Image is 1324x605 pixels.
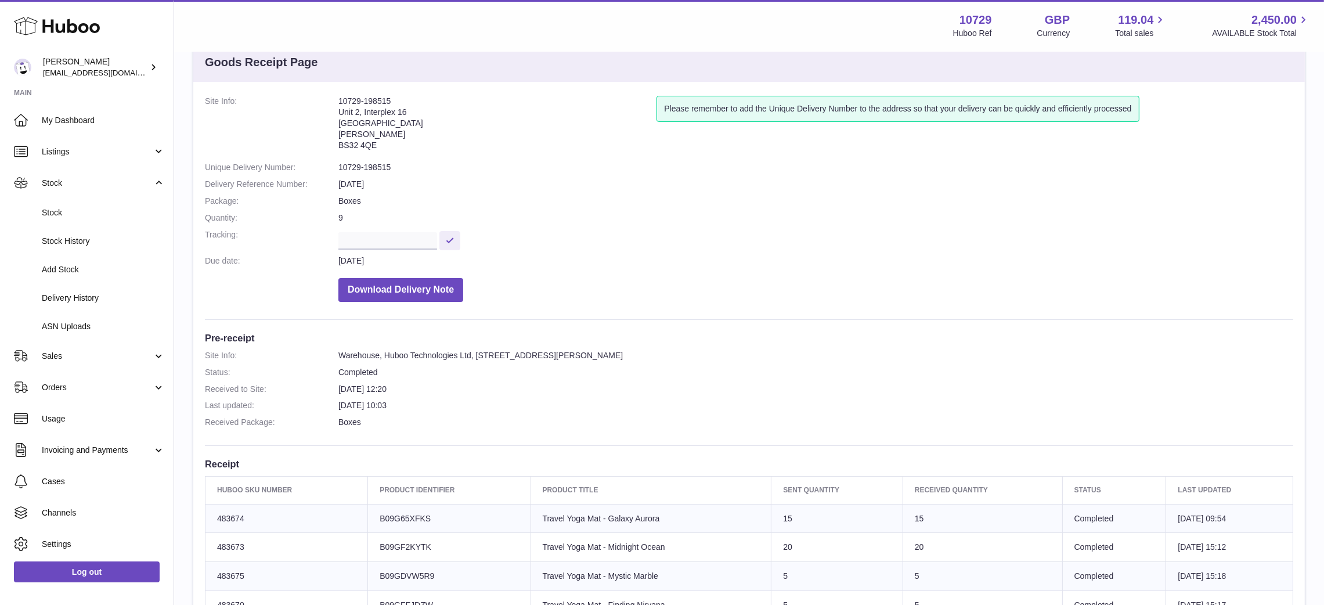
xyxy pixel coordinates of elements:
td: [DATE] 15:12 [1166,533,1293,562]
td: 483674 [205,504,368,533]
td: Completed [1062,562,1166,591]
div: [PERSON_NAME] [43,56,147,78]
dt: Site Info: [205,350,338,361]
td: 5 [771,562,903,591]
td: B09GDVW5R9 [368,562,531,591]
th: Product title [531,477,771,504]
h3: Pre-receipt [205,332,1293,344]
span: Total sales [1115,28,1167,39]
span: Add Stock [42,264,165,275]
span: Channels [42,507,165,518]
span: AVAILABLE Stock Total [1212,28,1310,39]
span: Stock History [42,236,165,247]
dt: Received to Site: [205,384,338,395]
span: Stock [42,178,153,189]
td: Completed [1062,504,1166,533]
span: Sales [42,351,153,362]
span: Settings [42,539,165,550]
address: 10729-198515 Unit 2, Interplex 16 [GEOGRAPHIC_DATA] [PERSON_NAME] BS32 4QE [338,96,656,156]
td: 483675 [205,562,368,591]
dd: Boxes [338,417,1293,428]
span: [EMAIL_ADDRESS][DOMAIN_NAME] [43,68,171,77]
td: Travel Yoga Mat - Midnight Ocean [531,533,771,562]
button: Download Delivery Note [338,278,463,302]
th: Product Identifier [368,477,531,504]
h3: Receipt [205,458,1293,470]
td: 15 [903,504,1062,533]
dt: Status: [205,367,338,378]
td: 20 [903,533,1062,562]
a: 2,450.00 AVAILABLE Stock Total [1212,12,1310,39]
dd: Boxes [338,196,1293,207]
span: 2,450.00 [1251,12,1297,28]
div: Huboo Ref [953,28,992,39]
span: Stock [42,207,165,218]
span: Listings [42,146,153,157]
td: 483673 [205,533,368,562]
div: Currency [1037,28,1070,39]
td: Completed [1062,533,1166,562]
strong: GBP [1045,12,1070,28]
th: Received Quantity [903,477,1062,504]
a: 119.04 Total sales [1115,12,1167,39]
td: [DATE] 09:54 [1166,504,1293,533]
strong: 10729 [959,12,992,28]
span: My Dashboard [42,115,165,126]
th: Huboo SKU Number [205,477,368,504]
dt: Received Package: [205,417,338,428]
span: 119.04 [1118,12,1153,28]
th: Status [1062,477,1166,504]
td: 15 [771,504,903,533]
dt: Package: [205,196,338,207]
dd: 10729-198515 [338,162,1293,173]
dt: Quantity: [205,213,338,224]
td: B09GF2KYTK [368,533,531,562]
span: Cases [42,476,165,487]
img: internalAdmin-10729@internal.huboo.com [14,59,31,76]
dd: [DATE] 10:03 [338,400,1293,411]
dd: 9 [338,213,1293,224]
td: Travel Yoga Mat - Galaxy Aurora [531,504,771,533]
td: Travel Yoga Mat - Mystic Marble [531,562,771,591]
dt: Due date: [205,255,338,267]
td: [DATE] 15:18 [1166,562,1293,591]
td: B09G65XFKS [368,504,531,533]
th: Last updated [1166,477,1293,504]
dt: Unique Delivery Number: [205,162,338,173]
dt: Delivery Reference Number: [205,179,338,190]
th: Sent Quantity [771,477,903,504]
dd: [DATE] [338,179,1293,190]
h3: Goods Receipt Page [205,55,318,70]
dd: [DATE] 12:20 [338,384,1293,395]
span: Orders [42,382,153,393]
dt: Tracking: [205,229,338,250]
a: Log out [14,561,160,582]
span: Usage [42,413,165,424]
dt: Last updated: [205,400,338,411]
dt: Site Info: [205,96,338,156]
span: Delivery History [42,293,165,304]
div: Please remember to add the Unique Delivery Number to the address so that your delivery can be qui... [656,96,1139,122]
span: ASN Uploads [42,321,165,332]
td: 5 [903,562,1062,591]
span: Invoicing and Payments [42,445,153,456]
dd: Completed [338,367,1293,378]
td: 20 [771,533,903,562]
dd: Warehouse, Huboo Technologies Ltd, [STREET_ADDRESS][PERSON_NAME] [338,350,1293,361]
dd: [DATE] [338,255,1293,267]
